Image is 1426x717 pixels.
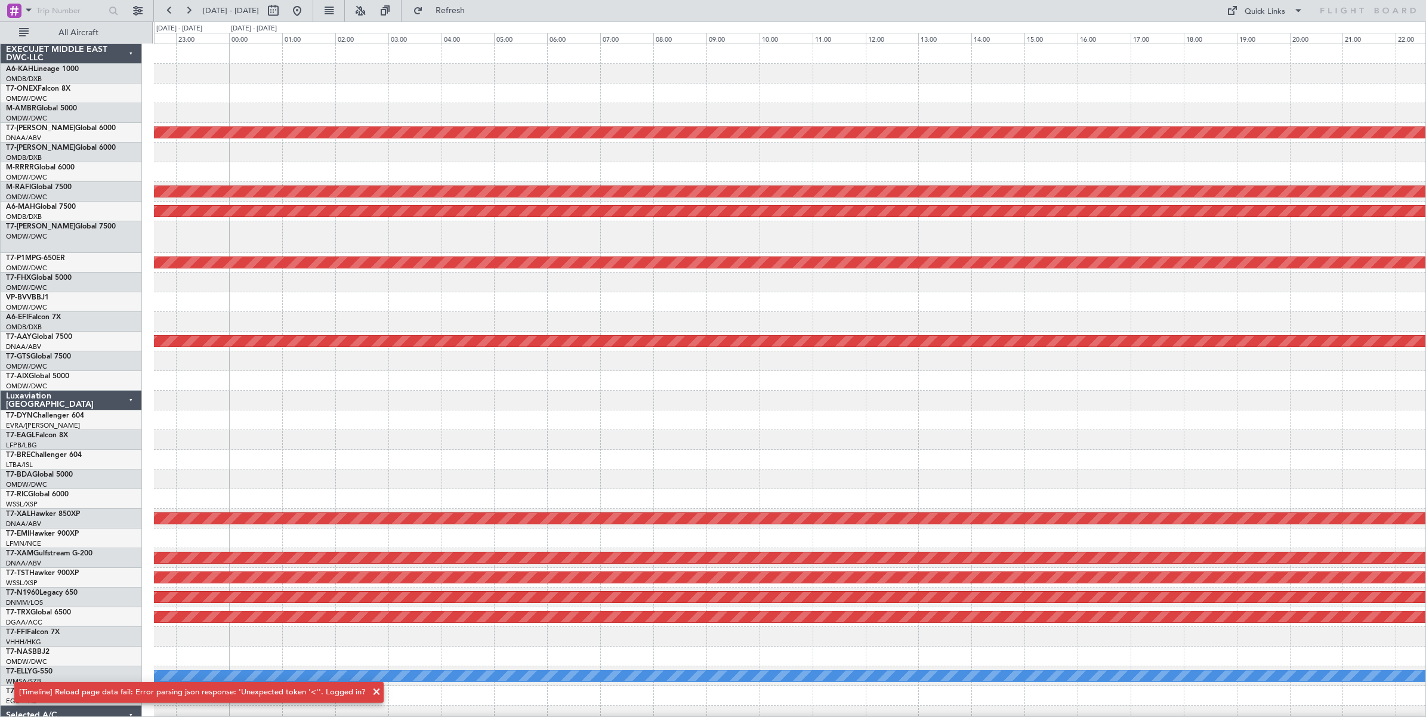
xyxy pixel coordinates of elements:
[6,144,116,152] a: T7-[PERSON_NAME]Global 6000
[1184,33,1237,44] div: 18:00
[6,294,32,301] span: VP-BVV
[6,550,92,557] a: T7-XAMGulfstream G-200
[6,491,69,498] a: T7-RICGlobal 6000
[6,303,47,312] a: OMDW/DWC
[6,255,36,262] span: T7-P1MP
[156,24,202,34] div: [DATE] - [DATE]
[6,609,71,616] a: T7-TRXGlobal 6500
[6,184,31,191] span: M-RAFI
[6,530,79,537] a: T7-EMIHawker 900XP
[6,105,77,112] a: M-AMBRGlobal 5000
[203,5,259,16] span: [DATE] - [DATE]
[6,66,79,73] a: A6-KAHLineage 1000
[231,24,277,34] div: [DATE] - [DATE]
[388,33,442,44] div: 03:00
[408,1,479,20] button: Refresh
[600,33,653,44] div: 07:00
[6,75,42,84] a: OMDB/DXB
[6,173,47,182] a: OMDW/DWC
[971,33,1024,44] div: 14:00
[6,164,34,171] span: M-RRRR
[918,33,971,44] div: 13:00
[6,629,60,636] a: T7-FFIFalcon 7X
[6,314,61,321] a: A6-EFIFalcon 7X
[6,579,38,588] a: WSSL/XSP
[6,212,42,221] a: OMDB/DXB
[19,687,366,699] div: [Timeline] Reload page data fail: Error parsing json response: 'Unexpected token '<''. Logged in?
[31,29,126,37] span: All Aircraft
[6,589,78,597] a: T7-N1960Legacy 650
[6,184,72,191] a: M-RAFIGlobal 7500
[6,491,28,498] span: T7-RIC
[6,85,70,92] a: T7-ONEXFalcon 8X
[425,7,476,15] span: Refresh
[6,589,39,597] span: T7-N1960
[6,570,79,577] a: T7-TSTHawker 900XP
[6,353,71,360] a: T7-GTSGlobal 7500
[6,323,42,332] a: OMDB/DXB
[6,539,41,548] a: LFMN/NCE
[6,432,68,439] a: T7-EAGLFalcon 8X
[1221,1,1309,20] button: Quick Links
[6,373,69,380] a: T7-AIXGlobal 5000
[6,342,41,351] a: DNAA/ABV
[6,550,33,557] span: T7-XAM
[6,274,72,282] a: T7-FHXGlobal 5000
[6,333,72,341] a: T7-AAYGlobal 7500
[6,609,30,616] span: T7-TRX
[653,33,706,44] div: 08:00
[6,598,43,607] a: DNMM/LOS
[6,264,47,273] a: OMDW/DWC
[6,134,41,143] a: DNAA/ABV
[6,255,65,262] a: T7-P1MPG-650ER
[6,274,31,282] span: T7-FHX
[6,500,38,509] a: WSSL/XSP
[6,452,82,459] a: T7-BREChallenger 604
[6,223,116,230] a: T7-[PERSON_NAME]Global 7500
[13,23,129,42] button: All Aircraft
[335,33,388,44] div: 02:00
[6,114,47,123] a: OMDW/DWC
[36,2,105,20] input: Trip Number
[6,648,32,656] span: T7-NAS
[706,33,760,44] div: 09:00
[813,33,866,44] div: 11:00
[6,333,32,341] span: T7-AAY
[6,471,32,478] span: T7-BDA
[6,164,75,171] a: M-RRRRGlobal 6000
[6,232,47,241] a: OMDW/DWC
[6,294,49,301] a: VP-BVVBBJ1
[6,648,50,656] a: T7-NASBBJ2
[6,452,30,459] span: T7-BRE
[6,421,80,430] a: EVRA/[PERSON_NAME]
[6,125,116,132] a: T7-[PERSON_NAME]Global 6000
[6,559,41,568] a: DNAA/ABV
[866,33,919,44] div: 12:00
[6,657,47,666] a: OMDW/DWC
[1237,33,1290,44] div: 19:00
[1024,33,1078,44] div: 15:00
[6,618,42,627] a: DGAA/ACC
[6,373,29,380] span: T7-AIX
[6,629,27,636] span: T7-FFI
[1342,33,1396,44] div: 21:00
[6,520,41,529] a: DNAA/ABV
[6,125,75,132] span: T7-[PERSON_NAME]
[6,203,35,211] span: A6-MAH
[6,480,47,489] a: OMDW/DWC
[6,412,33,419] span: T7-DYN
[6,511,80,518] a: T7-XALHawker 850XP
[6,362,47,371] a: OMDW/DWC
[1290,33,1343,44] div: 20:00
[1245,6,1285,18] div: Quick Links
[6,153,42,162] a: OMDB/DXB
[6,223,75,230] span: T7-[PERSON_NAME]
[6,570,29,577] span: T7-TST
[282,33,335,44] div: 01:00
[6,353,30,360] span: T7-GTS
[442,33,495,44] div: 04:00
[1131,33,1184,44] div: 17:00
[6,66,33,73] span: A6-KAH
[6,314,28,321] span: A6-EFI
[6,412,84,419] a: T7-DYNChallenger 604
